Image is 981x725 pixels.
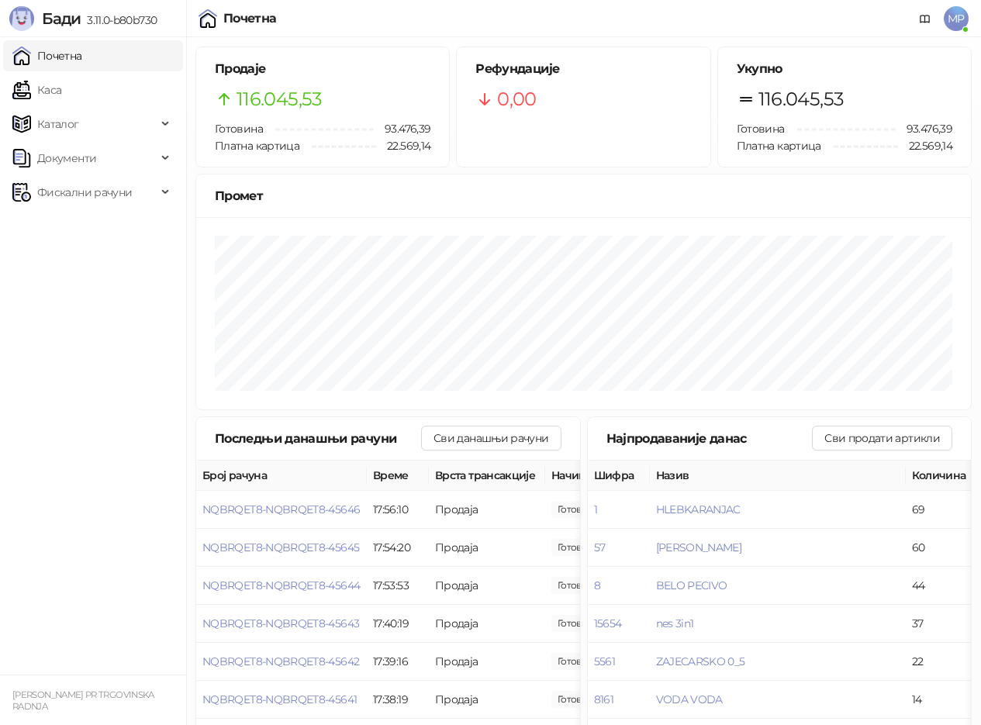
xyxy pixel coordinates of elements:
small: [PERSON_NAME] PR TRGOVINSKA RADNJA [12,689,154,712]
span: 116.045,53 [237,85,323,114]
span: 90,00 [551,501,604,518]
span: Фискални рачуни [37,177,132,208]
span: 75,00 [551,653,604,670]
button: VODA VODA [656,692,723,706]
span: Бади [42,9,81,28]
div: Последњи данашњи рачуни [215,429,421,448]
th: Број рачуна [196,461,367,491]
span: 22.569,14 [376,137,430,154]
span: Документи [37,143,96,174]
td: Продаја [429,681,545,719]
button: 57 [594,540,606,554]
button: NQBRQET8-NQBRQET8-45644 [202,578,360,592]
div: Почетна [223,12,277,25]
span: Каталог [37,109,79,140]
span: 116.045,53 [758,85,845,114]
td: 22 [906,643,976,681]
span: Готовина [215,122,263,136]
button: 5561 [594,654,615,668]
button: HLEBKARANJAC [656,502,741,516]
td: Продаја [429,491,545,529]
th: Начини плаћања [545,461,700,491]
td: 17:39:16 [367,643,429,681]
div: Промет [215,186,952,205]
span: 855,00 [551,577,604,594]
td: Продаја [429,605,545,643]
th: Врста трансакције [429,461,545,491]
th: Шифра [588,461,650,491]
button: nes 3in1 [656,616,694,630]
td: 17:54:20 [367,529,429,567]
th: Назив [650,461,906,491]
button: NQBRQET8-NQBRQET8-45646 [202,502,360,516]
button: 8161 [594,692,613,706]
span: 3.11.0-b80b730 [81,13,157,27]
button: [PERSON_NAME] [656,540,742,554]
span: Платна картица [215,139,299,153]
img: Logo [9,6,34,31]
td: Продаја [429,529,545,567]
span: MP [944,6,969,31]
td: 14 [906,681,976,719]
button: Сви данашњи рачуни [421,426,561,451]
span: 22.569,14 [898,137,952,154]
td: 60 [906,529,976,567]
td: 17:38:19 [367,681,429,719]
button: BELO PECIVO [656,578,727,592]
span: 621,10 [551,691,604,708]
td: 17:53:53 [367,567,429,605]
button: 8 [594,578,600,592]
a: Почетна [12,40,82,71]
a: Документација [913,6,938,31]
td: 44 [906,567,976,605]
th: Време [367,461,429,491]
span: Готовина [737,122,785,136]
h5: Укупно [737,60,952,78]
button: ZAJECARSKO 0_5 [656,654,745,668]
button: NQBRQET8-NQBRQET8-45642 [202,654,359,668]
span: 180,00 [551,615,604,632]
td: Продаја [429,567,545,605]
button: Сви продати артикли [812,426,952,451]
button: NQBRQET8-NQBRQET8-45645 [202,540,359,554]
td: 37 [906,605,976,643]
h5: Рефундације [475,60,691,78]
td: 69 [906,491,976,529]
button: NQBRQET8-NQBRQET8-45643 [202,616,359,630]
button: 1 [594,502,597,516]
td: Продаја [429,643,545,681]
td: 17:56:10 [367,491,429,529]
span: 93.476,39 [374,120,430,137]
a: Каса [12,74,61,105]
div: Најпродаваније данас [606,429,813,448]
span: Платна картица [737,139,821,153]
span: 10,00 [551,539,604,556]
th: Количина [906,461,976,491]
td: 17:40:19 [367,605,429,643]
span: 93.476,39 [896,120,952,137]
button: NQBRQET8-NQBRQET8-45641 [202,692,357,706]
h5: Продаје [215,60,430,78]
button: 15654 [594,616,622,630]
span: 0,00 [497,85,536,114]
